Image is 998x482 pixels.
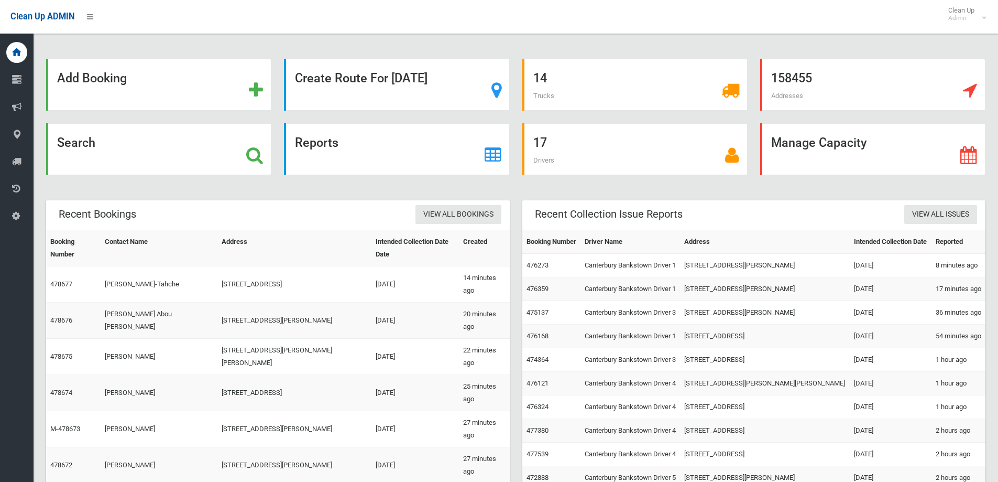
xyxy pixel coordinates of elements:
[680,325,850,348] td: [STREET_ADDRESS]
[850,372,931,395] td: [DATE]
[680,230,850,254] th: Address
[50,352,72,360] a: 478675
[527,474,549,481] a: 472888
[680,301,850,325] td: [STREET_ADDRESS][PERSON_NAME]
[580,419,681,443] td: Canterbury Bankstown Driver 4
[931,443,985,466] td: 2 hours ago
[415,205,501,224] a: View All Bookings
[931,254,985,277] td: 8 minutes ago
[522,204,695,224] header: Recent Collection Issue Reports
[580,325,681,348] td: Canterbury Bankstown Driver 1
[850,277,931,301] td: [DATE]
[371,339,459,375] td: [DATE]
[46,123,271,175] a: Search
[522,59,748,111] a: 14 Trucks
[371,230,459,266] th: Intended Collection Date Date
[284,59,509,111] a: Create Route For [DATE]
[771,92,803,100] span: Addresses
[50,425,80,433] a: M-478673
[284,123,509,175] a: Reports
[680,419,850,443] td: [STREET_ADDRESS]
[217,339,371,375] td: [STREET_ADDRESS][PERSON_NAME][PERSON_NAME]
[943,6,985,22] span: Clean Up
[850,348,931,372] td: [DATE]
[527,426,549,434] a: 477380
[580,277,681,301] td: Canterbury Bankstown Driver 1
[522,230,580,254] th: Booking Number
[527,450,549,458] a: 477539
[217,230,371,266] th: Address
[46,59,271,111] a: Add Booking
[459,411,510,447] td: 27 minutes ago
[580,301,681,325] td: Canterbury Bankstown Driver 3
[580,395,681,419] td: Canterbury Bankstown Driver 4
[459,266,510,303] td: 14 minutes ago
[217,266,371,303] td: [STREET_ADDRESS]
[527,308,549,316] a: 475137
[680,395,850,419] td: [STREET_ADDRESS]
[760,59,985,111] a: 158455 Addresses
[57,135,95,150] strong: Search
[217,303,371,339] td: [STREET_ADDRESS][PERSON_NAME]
[850,443,931,466] td: [DATE]
[904,205,977,224] a: View All Issues
[948,14,974,22] small: Admin
[101,411,218,447] td: [PERSON_NAME]
[680,443,850,466] td: [STREET_ADDRESS]
[850,419,931,443] td: [DATE]
[580,230,681,254] th: Driver Name
[527,356,549,363] a: 474364
[771,71,812,85] strong: 158455
[217,411,371,447] td: [STREET_ADDRESS][PERSON_NAME]
[850,325,931,348] td: [DATE]
[931,325,985,348] td: 54 minutes ago
[580,254,681,277] td: Canterbury Bankstown Driver 1
[931,348,985,372] td: 1 hour ago
[46,204,149,224] header: Recent Bookings
[931,419,985,443] td: 2 hours ago
[10,12,74,22] span: Clean Up ADMIN
[580,372,681,395] td: Canterbury Bankstown Driver 4
[527,403,549,411] a: 476324
[931,372,985,395] td: 1 hour ago
[459,339,510,375] td: 22 minutes ago
[850,254,931,277] td: [DATE]
[459,375,510,411] td: 25 minutes ago
[931,230,985,254] th: Reported
[533,156,554,164] span: Drivers
[680,348,850,372] td: [STREET_ADDRESS]
[50,316,72,324] a: 478676
[580,348,681,372] td: Canterbury Bankstown Driver 3
[101,230,218,266] th: Contact Name
[101,266,218,303] td: [PERSON_NAME]-Tahche
[101,339,218,375] td: [PERSON_NAME]
[931,301,985,325] td: 36 minutes ago
[580,443,681,466] td: Canterbury Bankstown Driver 4
[295,135,338,150] strong: Reports
[50,280,72,288] a: 478677
[533,135,547,150] strong: 17
[101,375,218,411] td: [PERSON_NAME]
[680,254,850,277] td: [STREET_ADDRESS][PERSON_NAME]
[371,375,459,411] td: [DATE]
[459,230,510,266] th: Created
[533,71,547,85] strong: 14
[527,332,549,340] a: 476168
[931,395,985,419] td: 1 hour ago
[527,261,549,269] a: 476273
[850,395,931,419] td: [DATE]
[931,277,985,301] td: 17 minutes ago
[101,303,218,339] td: [PERSON_NAME] Abou [PERSON_NAME]
[680,372,850,395] td: [STREET_ADDRESS][PERSON_NAME][PERSON_NAME]
[50,389,72,397] a: 478674
[850,230,931,254] th: Intended Collection Date
[57,71,127,85] strong: Add Booking
[295,71,427,85] strong: Create Route For [DATE]
[459,303,510,339] td: 20 minutes ago
[50,461,72,469] a: 478672
[527,285,549,293] a: 476359
[371,411,459,447] td: [DATE]
[680,277,850,301] td: [STREET_ADDRESS][PERSON_NAME]
[527,379,549,387] a: 476121
[533,92,554,100] span: Trucks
